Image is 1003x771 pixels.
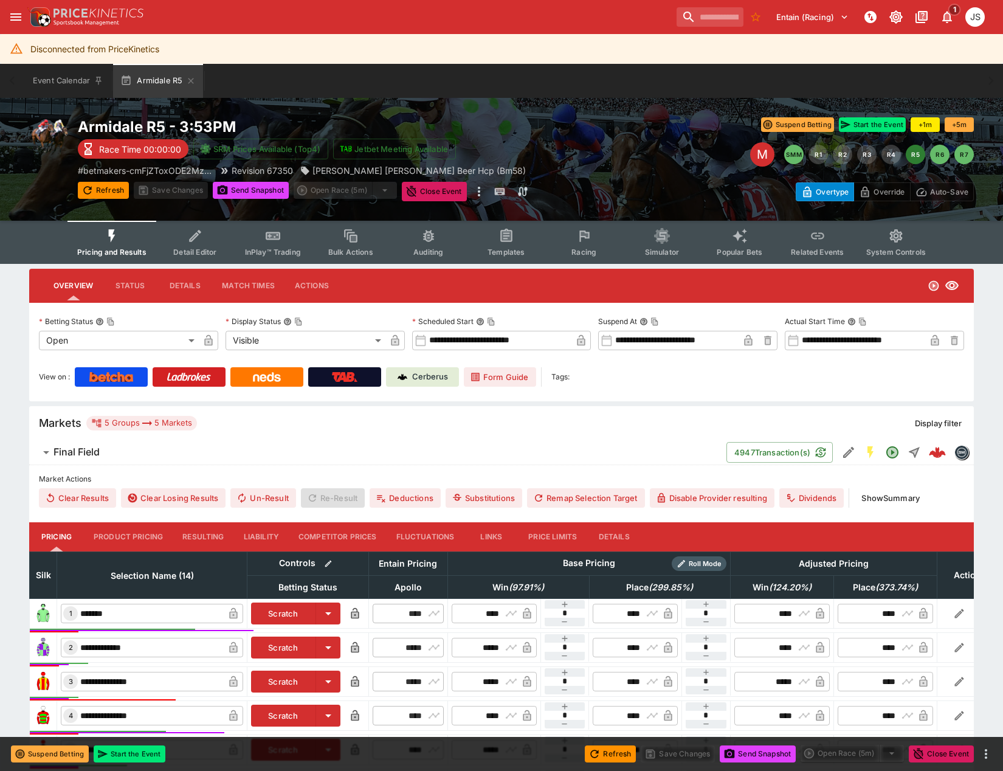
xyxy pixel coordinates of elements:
[464,367,536,387] a: Form Guide
[796,182,854,201] button: Overtype
[53,20,119,26] img: Sportsbook Management
[598,316,637,327] p: Suspend At
[551,367,570,387] label: Tags:
[875,580,918,595] em: ( 373.74 %)
[94,745,165,762] button: Start the Event
[167,372,211,382] img: Ladbrokes
[585,745,636,762] button: Refresh
[930,145,950,164] button: R6
[193,139,328,159] button: SRM Prices Available (Top4)
[672,556,726,571] div: Show/hide Price Roll mode configuration.
[726,442,833,463] button: 4947Transaction(s)
[398,372,407,382] img: Cerberus
[29,117,68,156] img: horse_racing.png
[847,317,856,326] button: Actual Start TimeCopy To Clipboard
[739,580,825,595] span: excl. Emergencies (124.20%)
[587,522,641,551] button: Details
[677,7,743,27] input: search
[328,247,373,257] span: Bulk Actions
[796,182,974,201] div: Start From
[157,271,212,300] button: Details
[930,185,968,198] p: Auto-Save
[929,444,946,461] img: logo-cerberus--red.svg
[866,247,926,257] span: System Controls
[386,367,459,387] a: Cerberus
[731,551,937,575] th: Adjusted Pricing
[53,9,143,18] img: PriceKinetics
[26,64,111,98] button: Event Calendar
[527,488,645,508] button: Remap Selection Target
[650,317,659,326] button: Copy To Clipboard
[66,643,75,652] span: 2
[838,441,860,463] button: Edit Detail
[769,7,856,27] button: Select Tenant
[720,745,796,762] button: Send Snapshot
[284,271,339,300] button: Actions
[906,145,925,164] button: R5
[226,331,385,350] div: Visible
[881,145,901,164] button: R4
[464,522,519,551] button: Links
[232,164,293,177] p: Revision 67350
[446,488,522,508] button: Substitutions
[368,575,447,598] th: Apollo
[300,164,526,177] div: James Squire Ginger Beer Hcp (Bm58)
[234,522,289,551] button: Liability
[226,316,281,327] p: Display Status
[301,488,365,508] span: Re-Result
[928,280,940,292] svg: Open
[860,6,881,28] button: NOT Connected to PK
[908,413,969,433] button: Display filter
[558,556,620,571] div: Base Pricing
[320,556,336,572] button: Bulk edit
[78,182,129,199] button: Refresh
[387,522,464,551] button: Fluctuations
[785,316,845,327] p: Actual Start Time
[33,672,53,691] img: runner 3
[750,142,774,167] div: Edit Meeting
[412,316,474,327] p: Scheduled Start
[874,185,905,198] p: Override
[816,185,849,198] p: Overtype
[650,488,774,508] button: Disable Provider resulting
[39,416,81,430] h5: Markets
[948,4,961,16] span: 1
[5,6,27,28] button: open drawer
[779,488,844,508] button: Dividends
[645,247,679,257] span: Simulator
[283,317,292,326] button: Display StatusCopy To Clipboard
[784,145,804,164] button: SMM
[885,6,907,28] button: Toggle light/dark mode
[945,278,959,293] svg: Visible
[910,182,974,201] button: Auto-Save
[66,677,75,686] span: 3
[684,559,726,569] span: Roll Mode
[39,367,70,387] label: View on :
[312,164,526,177] p: [PERSON_NAME] [PERSON_NAME] Beer Hcp (Bm58)
[413,247,443,257] span: Auditing
[89,372,133,382] img: Betcha
[769,580,812,595] em: ( 124.20 %)
[289,522,387,551] button: Competitor Prices
[911,117,940,132] button: +1m
[39,331,199,350] div: Open
[294,182,397,199] div: split button
[929,444,946,461] div: a2dfeca9-2ceb-4053-83bc-c4d3f9ffda86
[253,372,280,382] img: Neds
[368,551,447,575] th: Entain Pricing
[33,638,53,657] img: runner 2
[251,603,316,624] button: Scratch
[509,580,544,595] em: ( 97.91 %)
[488,247,525,257] span: Templates
[936,6,958,28] button: Notifications
[746,7,765,27] button: No Bookmarks
[649,580,693,595] em: ( 299.85 %)
[839,580,931,595] span: excl. Emergencies (373.74%)
[945,117,974,132] button: +5m
[30,551,57,598] th: Silk
[860,441,881,463] button: SGM Enabled
[97,569,207,583] span: Selection Name (14)
[265,580,351,595] span: Betting Status
[53,446,100,458] h6: Final Field
[639,317,648,326] button: Suspend AtCopy To Clipboard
